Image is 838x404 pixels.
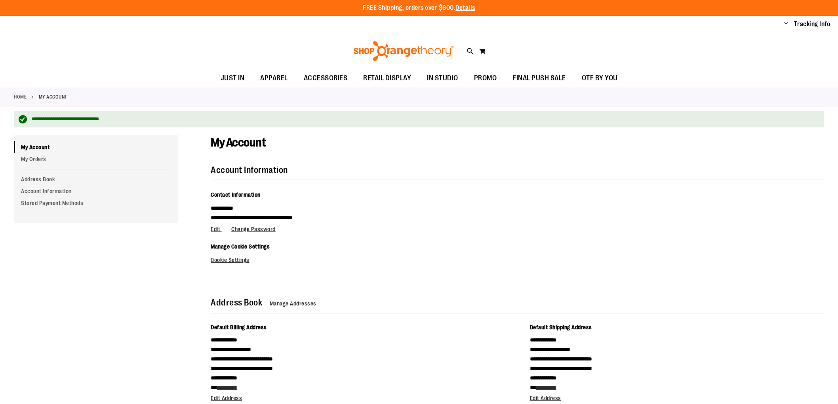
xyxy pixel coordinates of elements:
[270,300,316,307] a: Manage Addresses
[211,165,288,175] strong: Account Information
[304,69,348,87] span: ACCESSORIES
[211,192,261,198] span: Contact Information
[211,226,220,232] span: Edit
[14,141,178,153] a: My Account
[582,69,618,87] span: OTF BY YOU
[427,69,458,87] span: IN STUDIO
[455,4,475,11] a: Details
[474,69,497,87] span: PROMO
[231,226,276,232] a: Change Password
[211,226,230,232] a: Edit
[363,69,411,87] span: RETAIL DISPLAY
[211,243,270,250] span: Manage Cookie Settings
[14,173,178,185] a: Address Book
[211,298,262,307] strong: Address Book
[794,20,830,28] a: Tracking Info
[211,136,266,149] span: My Account
[14,93,27,101] a: Home
[211,395,242,401] a: Edit Address
[211,324,267,330] span: Default Billing Address
[530,395,561,401] a: Edit Address
[530,324,592,330] span: Default Shipping Address
[363,4,475,13] p: FREE Shipping, orders over $600.
[14,197,178,209] a: Stored Payment Methods
[352,41,455,61] img: Shop Orangetheory
[14,153,178,165] a: My Orders
[260,69,288,87] span: APPAREL
[221,69,245,87] span: JUST IN
[39,93,67,101] strong: My Account
[512,69,566,87] span: FINAL PUSH SALE
[784,20,788,28] button: Account menu
[14,185,178,197] a: Account Information
[211,257,249,263] a: Cookie Settings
